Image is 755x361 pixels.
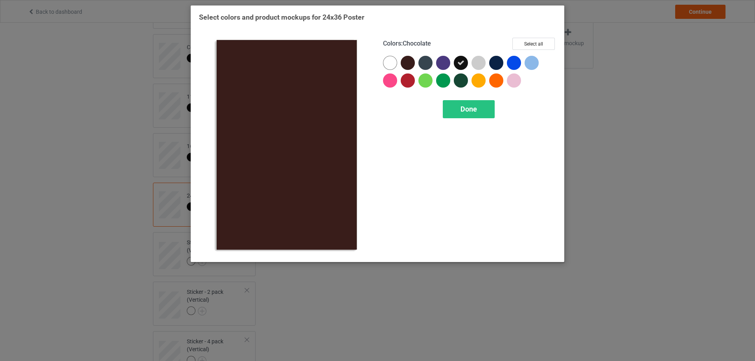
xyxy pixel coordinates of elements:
[383,40,401,47] span: Colors
[403,40,431,47] span: Chocolate
[383,40,431,48] h4: :
[199,38,372,254] img: regular.jpg
[512,38,555,50] button: Select all
[460,105,477,113] span: Done
[199,13,365,21] span: Select colors and product mockups for 24x36 Poster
